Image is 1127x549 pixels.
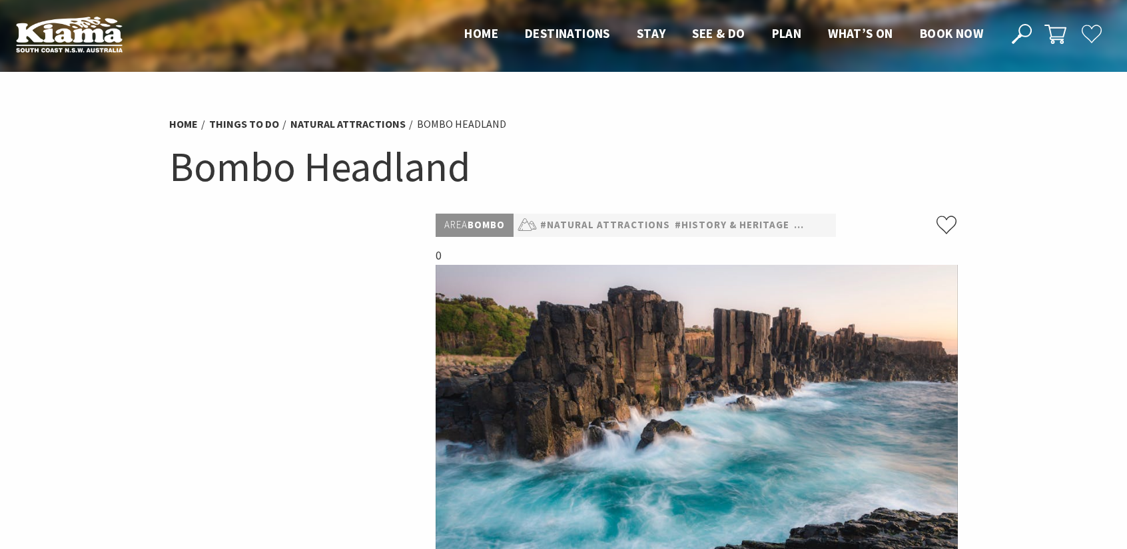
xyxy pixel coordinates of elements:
[637,25,666,43] a: Stay
[451,23,996,45] nav: Main Menu
[637,25,666,41] span: Stay
[417,116,506,133] li: Bombo Headland
[169,140,958,194] h1: Bombo Headland
[540,217,670,234] a: #Natural Attractions
[464,25,498,41] span: Home
[444,218,468,231] span: Area
[920,25,983,43] a: Book now
[16,16,123,53] img: Kiama Logo
[828,25,893,41] span: What’s On
[772,25,802,43] a: Plan
[525,25,610,43] a: Destinations
[209,117,279,131] a: Things To Do
[772,25,802,41] span: Plan
[692,25,745,43] a: See & Do
[464,25,498,43] a: Home
[920,25,983,41] span: Book now
[675,217,789,234] a: #History & Heritage
[525,25,610,41] span: Destinations
[169,117,198,131] a: Home
[692,25,745,41] span: See & Do
[436,214,514,237] p: Bombo
[290,117,406,131] a: Natural Attractions
[828,25,893,43] a: What’s On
